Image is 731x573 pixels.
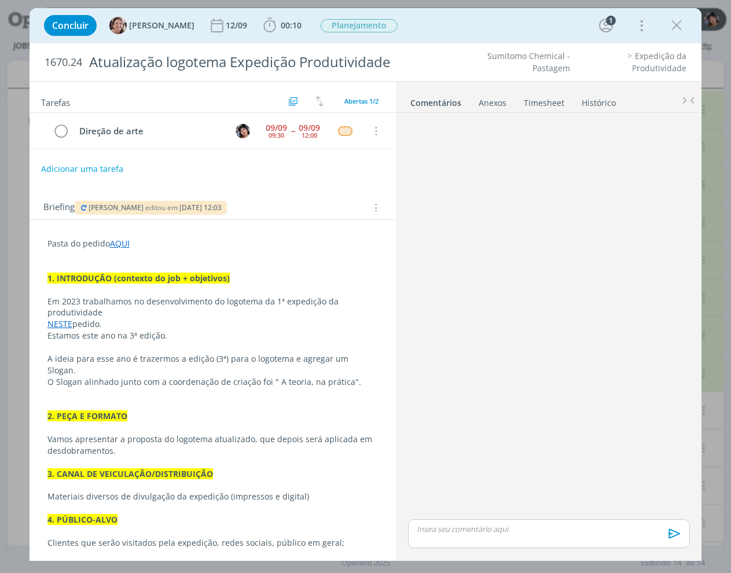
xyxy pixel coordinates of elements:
img: A [109,17,127,34]
p: Materiais diversos de divulgação da expedição (impressos e digital) [47,491,379,502]
button: 1 [597,16,615,35]
div: Direção de arte [75,124,225,138]
div: 09/09 [266,124,287,132]
div: 12/09 [226,21,249,30]
button: A[PERSON_NAME] [109,17,194,34]
span: [PERSON_NAME] [129,21,194,30]
strong: 1. INTRODUÇÃO (contexto do job + objetivos) [47,273,230,284]
p: O Slogan alinhado junto com a coordenação de criação foi " A teoria, na prática". [47,376,379,388]
button: Concluir [44,15,97,36]
p: Vamos apresentar a proposta do logotema atualizado, que depois será aplicada em desdobramentos. [47,434,379,457]
div: 09:30 [269,132,284,138]
span: -- [291,127,295,135]
div: dialog [30,8,702,561]
a: Sumitomo Chemical - Pastagem [487,50,570,73]
a: AQUI [110,238,130,249]
span: editou em [145,203,178,212]
a: Timesheet [523,92,565,109]
span: 00:10 [281,20,302,31]
button: 00:10 [260,16,304,35]
div: 09/09 [299,124,320,132]
strong: 4. PÚBLICO-ALVO [47,514,117,525]
span: [PERSON_NAME] [89,203,144,212]
span: Concluir [52,21,89,30]
p: Em 2023 trabalhamos no desenvolvimento do logotema da 1ª expedição da produtividade [47,296,379,319]
a: NESTE [47,318,72,329]
button: Planejamento [320,19,398,33]
a: Histórico [581,92,616,109]
p: Pasta do pedido [47,238,379,249]
img: E [236,124,250,138]
span: Briefing [43,200,75,215]
button: Adicionar uma tarefa [41,159,124,179]
div: Anexos [479,97,506,109]
span: Planejamento [321,19,398,32]
img: arrow-down-up.svg [315,96,324,106]
span: Tarefas [41,94,70,108]
span: [DATE] 12:03 [179,203,222,212]
p: A ideia para esse ano é trazermos a edição (3ª) para o logotema e agregar um Slogan. [47,353,379,376]
a: Comentários [410,92,462,109]
div: 1 [606,16,616,25]
strong: 2. PEÇA E FORMATO [47,410,127,421]
p: Clientes que serão visitados pela expedição, redes sociais, público em geral; [47,537,379,549]
button: [PERSON_NAME] editou em [DATE] 12:03 [79,204,223,212]
button: E [234,122,251,139]
span: 1670.24 [45,56,82,69]
div: 12:00 [302,132,317,138]
span: Abertas 1/2 [344,97,379,105]
strong: 3. CANAL DE VEICULAÇÃO/DISTRIBUIÇÃO [47,468,213,479]
p: Estamos este ano na 3ª edição. [47,330,379,341]
p: pedido. [47,318,379,330]
a: Expedição da Produtividade [632,50,686,73]
div: Atualização logotema Expedição Produtividade [85,48,414,76]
